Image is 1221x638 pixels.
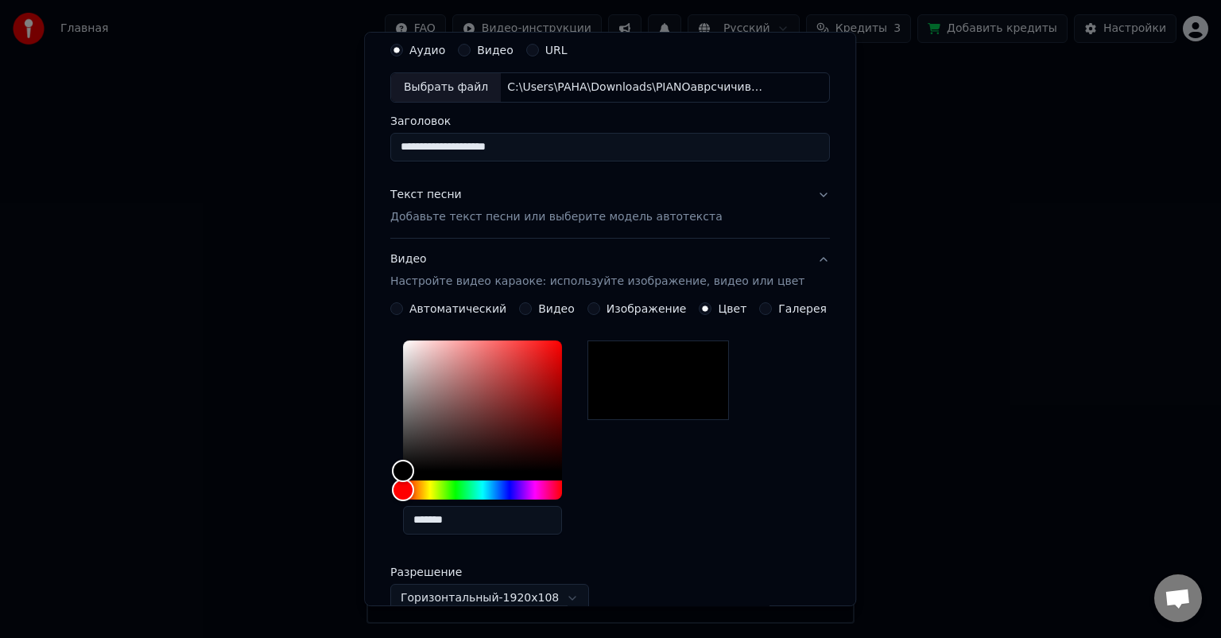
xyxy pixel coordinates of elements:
[390,174,830,238] button: Текст песниДобавьте текст песни или выберите модель автотекста
[390,239,830,302] button: ВидеоНастройте видео караоке: используйте изображение, видео или цвет
[501,80,771,95] div: C:\Users\PAHA\Downloads\PIANOаврсчичиваравnew.mp3
[390,251,804,290] div: Видео
[538,303,575,314] label: Видео
[545,45,568,56] label: URL
[390,209,723,225] p: Добавьте текст песни или выберите модель автотекста
[390,187,462,203] div: Текст песни
[403,480,562,500] div: Hue
[390,566,549,578] label: Разрешение
[409,303,506,314] label: Автоматический
[719,303,747,314] label: Цвет
[390,115,830,126] label: Заголовок
[779,303,828,314] label: Галерея
[391,73,501,102] div: Выбрать файл
[403,340,562,471] div: Color
[409,45,445,56] label: Аудио
[477,45,514,56] label: Видео
[607,303,687,314] label: Изображение
[390,274,804,290] p: Настройте видео караоке: используйте изображение, видео или цвет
